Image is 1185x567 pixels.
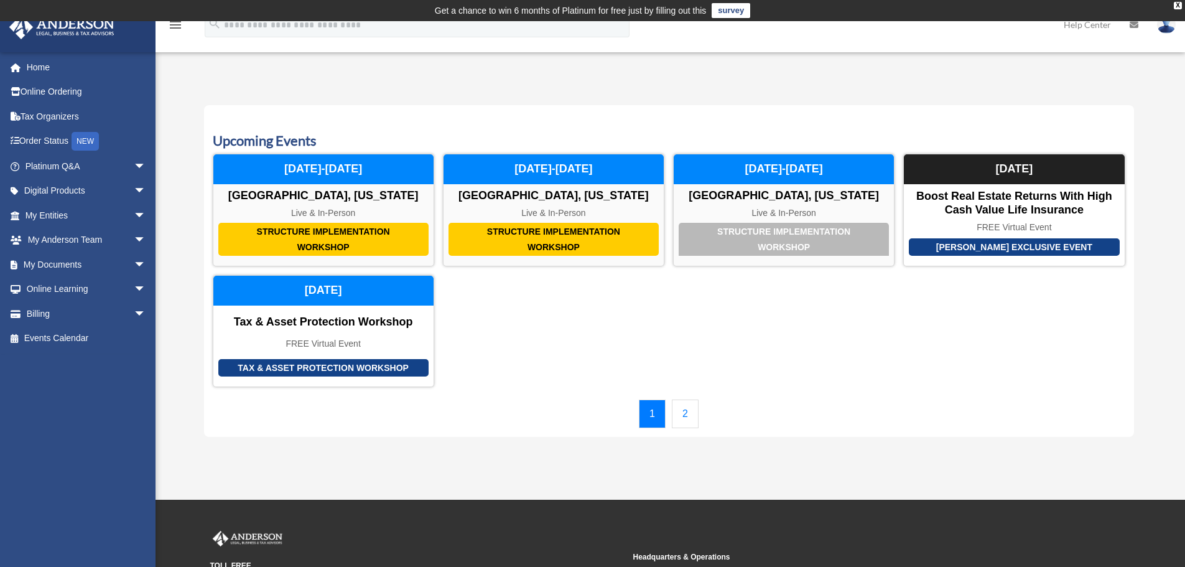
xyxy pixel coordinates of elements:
a: My Documentsarrow_drop_down [9,252,165,277]
div: Tax & Asset Protection Workshop [213,316,434,329]
a: Online Ordering [9,80,165,105]
a: survey [712,3,750,18]
a: My Anderson Teamarrow_drop_down [9,228,165,253]
i: menu [168,17,183,32]
a: Events Calendar [9,326,159,351]
a: My Entitiesarrow_drop_down [9,203,165,228]
a: [PERSON_NAME] Exclusive Event Boost Real Estate Returns with High Cash Value Life Insurance FREE ... [903,154,1125,266]
span: arrow_drop_down [134,203,159,228]
a: Digital Productsarrow_drop_down [9,179,165,204]
div: Structure Implementation Workshop [448,223,659,256]
div: [DATE] [904,154,1124,184]
div: [GEOGRAPHIC_DATA], [US_STATE] [674,189,894,203]
a: Structure Implementation Workshop [GEOGRAPHIC_DATA], [US_STATE] Live & In-Person [DATE]-[DATE] [443,154,664,266]
div: Live & In-Person [444,208,664,218]
div: FREE Virtual Event [213,339,434,349]
a: 2 [672,400,699,428]
div: [PERSON_NAME] Exclusive Event [909,238,1119,256]
i: search [208,17,221,30]
div: Live & In-Person [674,208,894,218]
div: [DATE] [213,276,434,306]
a: Structure Implementation Workshop [GEOGRAPHIC_DATA], [US_STATE] Live & In-Person [DATE]-[DATE] [213,154,434,266]
a: 1 [639,400,666,428]
div: [DATE]-[DATE] [213,154,434,184]
img: Anderson Advisors Platinum Portal [210,531,285,547]
div: Tax & Asset Protection Workshop [218,359,429,377]
span: arrow_drop_down [134,154,159,179]
div: Get a chance to win 6 months of Platinum for free just by filling out this [435,3,707,18]
span: arrow_drop_down [134,277,159,302]
div: [GEOGRAPHIC_DATA], [US_STATE] [213,189,434,203]
a: Structure Implementation Workshop [GEOGRAPHIC_DATA], [US_STATE] Live & In-Person [DATE]-[DATE] [673,154,895,266]
small: Headquarters & Operations [633,551,1048,564]
div: FREE Virtual Event [904,222,1124,233]
a: Tax Organizers [9,104,165,129]
span: arrow_drop_down [134,252,159,278]
a: Billingarrow_drop_down [9,301,165,326]
div: Live & In-Person [213,208,434,218]
a: Online Learningarrow_drop_down [9,277,165,302]
span: arrow_drop_down [134,301,159,327]
a: Home [9,55,165,80]
h3: Upcoming Events [213,131,1125,151]
div: [DATE]-[DATE] [674,154,894,184]
div: close [1174,2,1182,9]
div: [DATE]-[DATE] [444,154,664,184]
span: arrow_drop_down [134,228,159,253]
div: [GEOGRAPHIC_DATA], [US_STATE] [444,189,664,203]
img: Anderson Advisors Platinum Portal [6,15,118,39]
a: Platinum Q&Aarrow_drop_down [9,154,165,179]
div: NEW [72,132,99,151]
img: User Pic [1157,16,1176,34]
div: Boost Real Estate Returns with High Cash Value Life Insurance [904,190,1124,217]
div: Structure Implementation Workshop [218,223,429,256]
a: menu [168,22,183,32]
span: arrow_drop_down [134,179,159,204]
a: Order StatusNEW [9,129,165,154]
a: Tax & Asset Protection Workshop Tax & Asset Protection Workshop FREE Virtual Event [DATE] [213,275,434,387]
div: Structure Implementation Workshop [679,223,889,256]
